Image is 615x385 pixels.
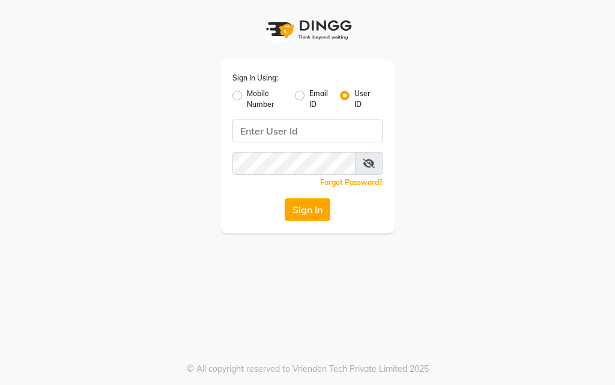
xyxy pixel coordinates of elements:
[309,88,330,110] label: Email ID
[259,12,356,47] img: logo1.svg
[285,198,330,221] button: Sign In
[232,152,356,175] input: Username
[354,88,373,110] label: User ID
[247,88,285,110] label: Mobile Number
[320,178,383,187] a: Forgot Password?
[232,73,278,83] label: Sign In Using:
[232,120,383,142] input: Username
